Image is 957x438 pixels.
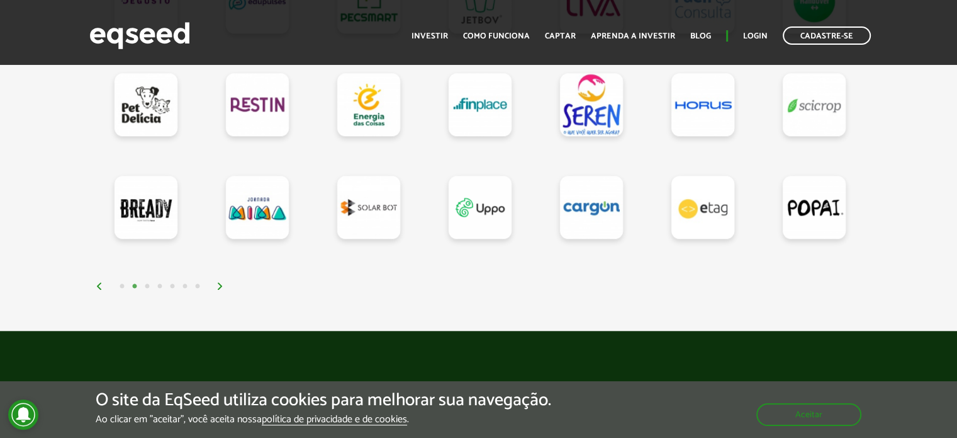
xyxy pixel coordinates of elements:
[449,176,512,239] a: Uppo
[591,32,675,40] a: Aprenda a investir
[671,73,734,136] a: HORUS
[671,176,734,239] a: Etag Digital
[226,73,289,136] a: Restin
[216,282,224,290] img: arrow%20right.svg
[756,403,861,426] button: Aceitar
[337,73,400,136] a: Energia das Coisas
[411,32,448,40] a: Investir
[560,73,623,136] a: Seren
[560,176,623,239] a: CargOn
[115,73,177,136] a: Pet Delícia
[226,176,289,239] a: Jornada Mima
[449,73,512,136] a: Finplace
[128,280,141,293] button: 2 of 3
[191,280,204,293] button: 7 of 3
[783,26,871,45] a: Cadastre-se
[89,19,190,52] img: EqSeed
[545,32,576,40] a: Captar
[166,280,179,293] button: 5 of 3
[783,176,846,239] a: Popai Snack
[115,176,177,239] a: Bready
[783,73,846,136] a: SciCrop
[262,415,407,425] a: política de privacidade e de cookies
[337,176,400,239] a: Solar Bot
[141,280,154,293] button: 3 of 3
[743,32,768,40] a: Login
[116,280,128,293] button: 1 of 3
[154,280,166,293] button: 4 of 3
[96,282,103,290] img: arrow%20left.svg
[179,280,191,293] button: 6 of 3
[463,32,530,40] a: Como funciona
[96,413,551,425] p: Ao clicar em "aceitar", você aceita nossa .
[690,32,711,40] a: Blog
[96,391,551,410] h5: O site da EqSeed utiliza cookies para melhorar sua navegação.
